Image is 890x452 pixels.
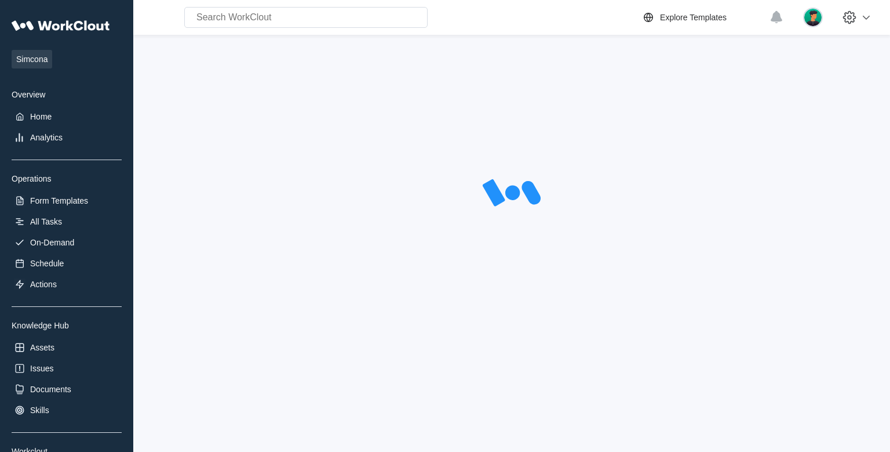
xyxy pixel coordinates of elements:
[12,276,122,292] a: Actions
[641,10,764,24] a: Explore Templates
[12,90,122,99] div: Overview
[12,234,122,251] a: On-Demand
[30,385,71,394] div: Documents
[30,217,62,226] div: All Tasks
[30,133,63,142] div: Analytics
[12,339,122,356] a: Assets
[30,112,52,121] div: Home
[30,343,54,352] div: Assets
[12,129,122,146] a: Analytics
[12,360,122,377] a: Issues
[12,109,122,125] a: Home
[660,13,727,22] div: Explore Templates
[30,280,57,289] div: Actions
[12,255,122,272] a: Schedule
[12,402,122,418] a: Skills
[12,50,52,68] span: Simcona
[30,196,88,205] div: Form Templates
[12,214,122,230] a: All Tasks
[30,406,49,415] div: Skills
[803,8,823,27] img: user.png
[184,7,428,28] input: Search WorkClout
[12,381,122,397] a: Documents
[30,259,64,268] div: Schedule
[30,238,74,247] div: On-Demand
[12,193,122,209] a: Form Templates
[30,364,53,373] div: Issues
[12,174,122,183] div: Operations
[12,321,122,330] div: Knowledge Hub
